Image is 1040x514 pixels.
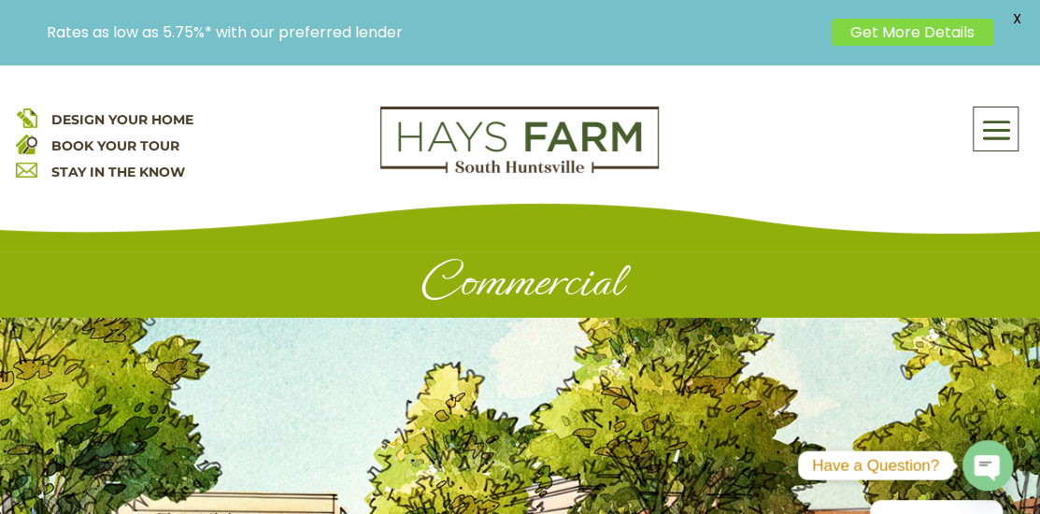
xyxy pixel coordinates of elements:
[16,133,37,154] img: book your home tour
[16,107,37,128] img: design your home
[832,19,993,46] a: Get More Details
[51,111,193,128] a: DESIGN YOUR HOME
[104,253,935,318] h1: Commercial
[380,161,659,178] a: hays farm homes huntsville development
[51,164,185,180] a: STAY IN THE KNOW
[51,137,179,154] a: BOOK YOUR TOUR
[47,23,822,41] p: Rates as low as 5.75%* with our preferred lender
[380,107,659,174] img: Logo
[1003,5,1031,33] span: X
